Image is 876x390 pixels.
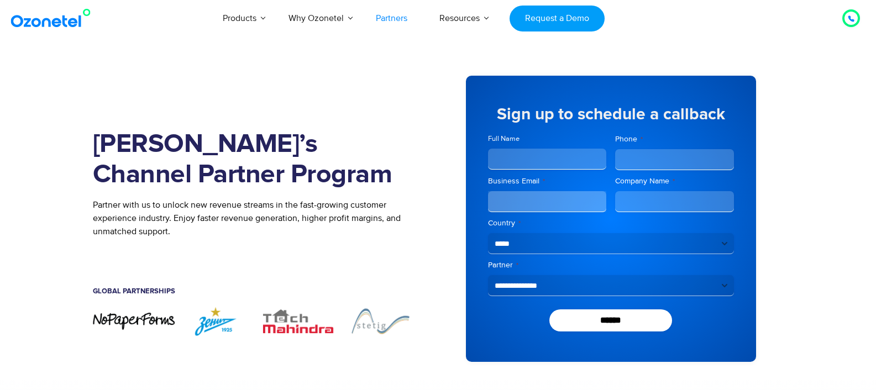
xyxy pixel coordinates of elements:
label: Partner [488,260,734,271]
div: 2 of 7 [175,306,257,336]
a: Request a Demo [510,6,604,31]
h5: Global Partnerships [93,288,422,295]
label: Company Name [615,176,734,187]
img: TechMahindra [257,306,339,336]
h5: Sign up to schedule a callback [488,106,734,123]
div: 3 of 7 [257,306,339,336]
label: Business Email [488,176,607,187]
div: Image Carousel [93,306,422,336]
h1: [PERSON_NAME]’s Channel Partner Program [93,129,422,190]
img: Stetig [339,306,422,336]
label: Phone [615,134,734,145]
div: 4 of 7 [339,306,422,336]
label: Full Name [488,134,607,144]
div: 1 of 7 [93,312,175,331]
img: ZENIT [175,306,257,336]
p: Partner with us to unlock new revenue streams in the fast-growing customer experience industry. E... [93,198,422,238]
label: Country [488,218,734,229]
img: nopaperforms [93,312,175,331]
